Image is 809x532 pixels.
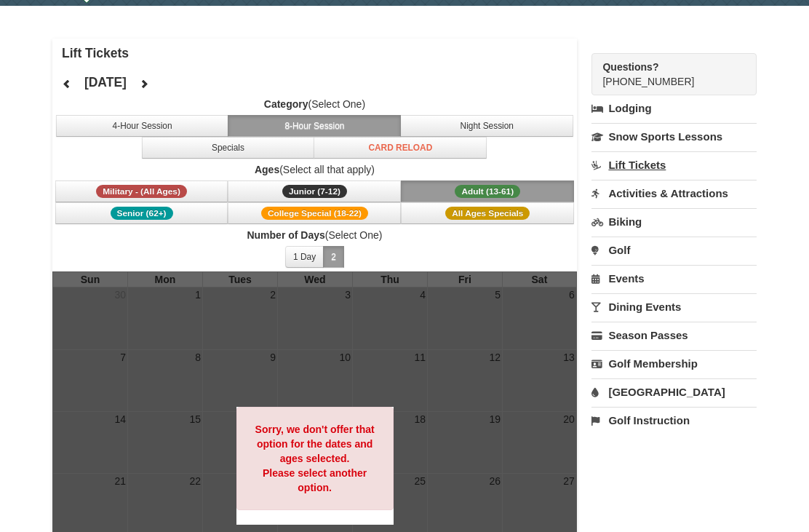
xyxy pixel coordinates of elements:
[591,378,757,405] a: [GEOGRAPHIC_DATA]
[264,98,308,110] strong: Category
[591,322,757,349] a: Season Passes
[228,115,401,137] button: 8-Hour Session
[455,185,520,198] span: Adult (13-61)
[255,164,279,175] strong: Ages
[400,115,573,137] button: Night Session
[111,207,173,220] span: Senior (62+)
[401,180,574,202] button: Adult (13-61)
[247,229,324,241] strong: Number of Days
[591,293,757,320] a: Dining Events
[591,265,757,292] a: Events
[591,208,757,235] a: Biking
[401,202,574,224] button: All Ages Specials
[314,137,487,159] button: Card Reload
[602,60,730,87] span: [PHONE_NUMBER]
[282,185,347,198] span: Junior (7-12)
[591,95,757,122] a: Lodging
[591,151,757,178] a: Lift Tickets
[591,180,757,207] a: Activities & Attractions
[445,207,530,220] span: All Ages Specials
[228,202,401,224] button: College Special (18-22)
[55,180,228,202] button: Military - (All Ages)
[52,97,577,111] label: (Select One)
[591,350,757,377] a: Golf Membership
[52,228,577,242] label: (Select One)
[591,237,757,263] a: Golf
[228,180,401,202] button: Junior (7-12)
[52,162,577,177] label: (Select all that apply)
[55,202,228,224] button: Senior (62+)
[261,207,368,220] span: College Special (18-22)
[142,137,315,159] button: Specials
[591,123,757,150] a: Snow Sports Lessons
[56,115,229,137] button: 4-Hour Session
[96,185,187,198] span: Military - (All Ages)
[62,46,577,60] h4: Lift Tickets
[255,424,375,493] strong: Sorry, we don't offer that option for the dates and ages selected. Please select another option.
[323,246,344,268] button: 2
[602,61,658,73] strong: Questions?
[591,407,757,434] a: Golf Instruction
[84,75,127,90] h4: [DATE]
[285,246,324,268] button: 1 Day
